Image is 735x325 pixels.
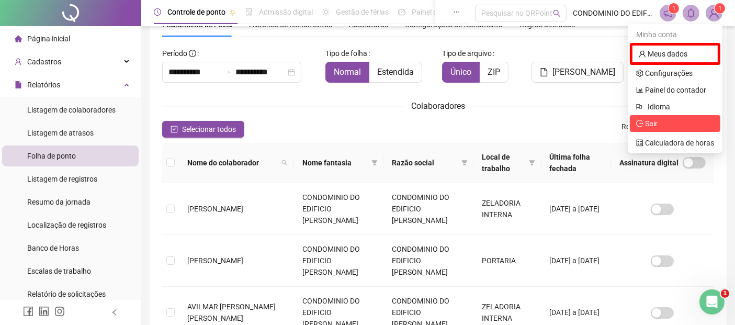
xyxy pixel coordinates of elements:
[322,8,330,16] span: sun
[334,67,361,77] span: Normal
[636,69,693,77] a: setting Configurações
[392,157,457,169] span: Razão social
[411,101,465,111] span: Colaboradores
[532,62,624,83] button: [PERSON_NAME]
[636,120,643,127] span: logout
[639,50,687,58] a: user Meus dados
[171,126,178,133] span: check-square
[699,289,725,315] iframe: Intercom live chat
[245,8,253,16] span: file-done
[645,119,658,128] span: Sair
[721,289,729,298] span: 1
[294,235,384,287] td: CONDOMINIO DO EDIFICIO [PERSON_NAME]
[15,35,22,42] span: home
[384,183,474,235] td: CONDOMINIO DO EDIFICIO [PERSON_NAME]
[648,101,708,113] span: Idioma
[663,8,673,18] span: notification
[23,306,33,317] span: facebook
[450,67,471,77] span: Único
[482,151,525,174] span: Local de trabalho
[369,155,380,171] span: filter
[302,157,367,169] span: Nome fantasia
[230,9,236,16] span: pushpin
[15,58,22,65] span: user-add
[223,68,231,76] span: to
[541,143,611,183] th: Última folha fechada
[27,244,79,252] span: Banco de Horas
[279,155,290,171] span: search
[553,9,561,17] span: search
[636,139,714,147] a: calculator Calculadora de horas
[187,256,243,265] span: [PERSON_NAME]
[54,306,65,317] span: instagram
[281,160,288,166] span: search
[27,35,70,43] span: Página inicial
[636,86,706,94] a: bar-chart Painel do contador
[459,155,470,171] span: filter
[154,8,161,16] span: clock-circle
[349,21,388,28] span: Assinaturas
[619,157,679,169] span: Assinatura digital
[182,124,236,135] span: Selecionar todos
[630,26,720,43] div: Minha conta
[162,49,187,58] span: Período
[686,8,696,18] span: bell
[529,160,535,166] span: filter
[706,5,722,21] img: 86214
[412,8,453,16] span: Painel do DP
[189,50,196,57] span: info-circle
[187,157,277,169] span: Nome do colaborador
[488,67,500,77] span: ZIP
[519,21,575,28] span: Regras alteradas
[474,235,541,287] td: PORTARIA
[715,3,725,14] sup: Atualize o seu contato no menu Meus Dados
[27,129,94,137] span: Listagem de atrasos
[672,5,676,12] span: 1
[474,183,541,235] td: ZELADORIA INTERNA
[621,122,697,131] span: Registros Selecionados
[371,160,378,166] span: filter
[111,309,118,316] span: left
[461,160,468,166] span: filter
[27,221,106,229] span: Localização de registros
[27,152,76,160] span: Folha de ponto
[442,48,492,59] span: Tipo de arquivo
[336,8,389,16] span: Gestão de férias
[718,5,722,12] span: 1
[541,235,611,287] td: [DATE] a [DATE]
[187,302,276,322] span: AVILMAR [PERSON_NAME] [PERSON_NAME]
[294,183,384,235] td: CONDOMINIO DO EDIFICIO [PERSON_NAME]
[27,267,91,275] span: Escalas de trabalho
[325,48,367,59] span: Tipo de folha
[540,68,548,76] span: file
[669,3,679,14] sup: 1
[573,7,653,19] span: CONDOMINIO DO EDIFICIO [PERSON_NAME]
[27,290,106,298] span: Relatório de solicitações
[453,8,460,16] span: ellipsis
[552,66,615,79] span: [PERSON_NAME]
[621,121,714,138] span: : 0 / 11
[27,198,91,206] span: Resumo da jornada
[398,8,405,16] span: dashboard
[27,58,61,66] span: Cadastros
[259,8,313,16] span: Admissão digital
[223,68,231,76] span: swap-right
[27,81,60,89] span: Relatórios
[27,175,97,183] span: Listagem de registros
[527,149,537,176] span: filter
[541,183,611,235] td: [DATE] a [DATE]
[377,67,414,77] span: Estendida
[636,101,643,113] span: flag
[405,21,503,28] span: Configurações de fechamento
[384,235,474,287] td: CONDOMINIO DO EDIFICIO [PERSON_NAME]
[27,106,116,114] span: Listagem de colaboradores
[167,8,225,16] span: Controle de ponto
[187,205,243,213] span: [PERSON_NAME]
[162,121,244,138] button: Selecionar todos
[39,306,49,317] span: linkedin
[15,81,22,88] span: file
